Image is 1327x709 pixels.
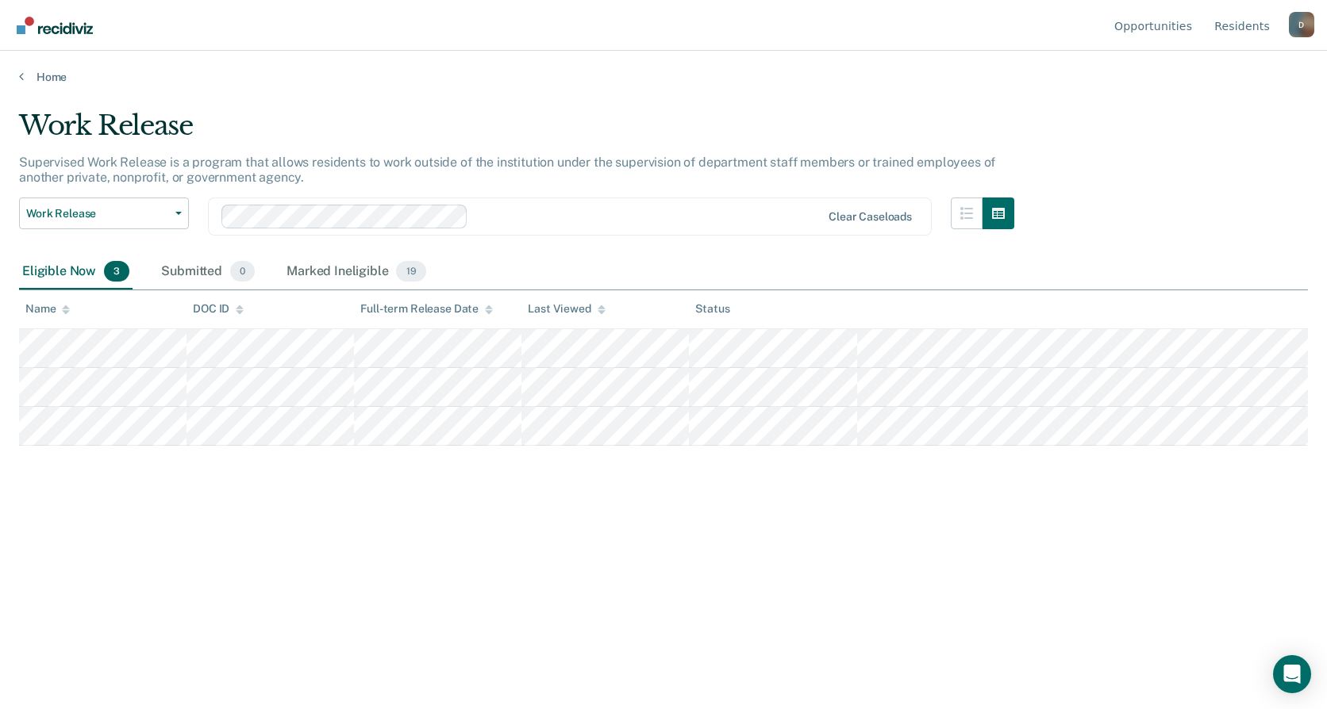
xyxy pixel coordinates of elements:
div: Clear caseloads [829,210,912,224]
span: 19 [396,261,425,282]
span: 0 [230,261,255,282]
span: Work Release [26,207,169,220]
button: Work Release [19,197,189,229]
div: Open Intercom Messenger [1273,655,1311,693]
div: Last Viewed [528,302,605,316]
div: Status [695,302,729,316]
div: Name [25,302,70,316]
a: Home [19,70,1308,84]
p: Supervised Work Release is a program that allows residents to work outside of the institution und... [19,155,995,185]
div: Marked Ineligible19 [283,255,429,289]
button: Profile dropdown button [1289,12,1314,37]
span: 3 [104,261,129,282]
div: Submitted0 [158,255,258,289]
div: Full-term Release Date [360,302,493,316]
div: D [1289,12,1314,37]
img: Recidiviz [17,17,93,34]
div: DOC ID [193,302,244,316]
div: Eligible Now3 [19,255,133,289]
div: Work Release [19,109,1014,155]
